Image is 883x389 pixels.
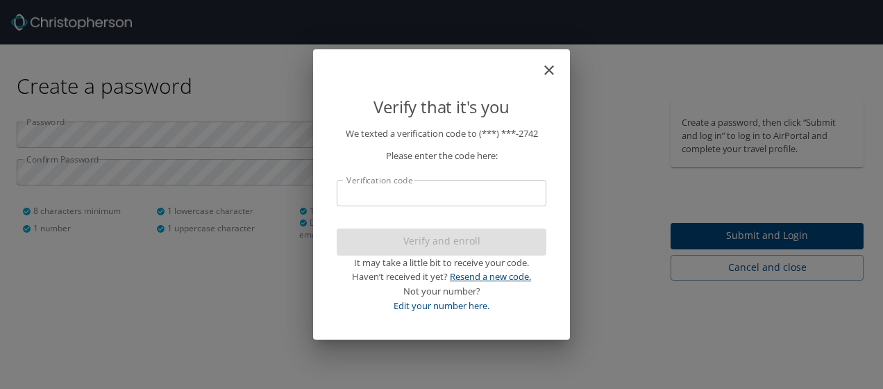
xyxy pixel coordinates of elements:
[337,270,546,284] div: Haven’t received it yet?
[337,256,546,270] div: It may take a little bit to receive your code.
[337,149,546,163] p: Please enter the code here:
[450,270,531,283] a: Resend a new code.
[337,94,546,120] p: Verify that it's you
[337,284,546,299] div: Not your number?
[337,126,546,141] p: We texted a verification code to (***) ***- 2742
[548,55,564,72] button: close
[394,299,489,312] a: Edit your number here.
